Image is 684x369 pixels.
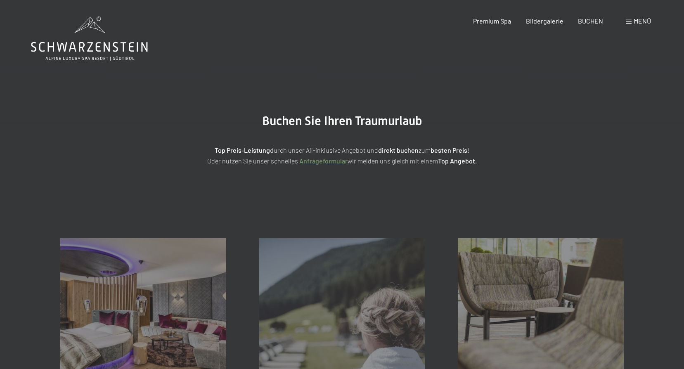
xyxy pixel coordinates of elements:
[431,146,467,154] strong: besten Preis
[215,146,270,154] strong: Top Preis-Leistung
[136,145,549,166] p: durch unser All-inklusive Angebot und zum ! Oder nutzen Sie unser schnelles wir melden uns gleich...
[578,17,603,25] a: BUCHEN
[634,17,651,25] span: Menü
[438,157,477,165] strong: Top Angebot.
[299,157,348,165] a: Anfrageformular
[473,17,511,25] a: Premium Spa
[526,17,563,25] a: Bildergalerie
[262,114,422,128] span: Buchen Sie Ihren Traumurlaub
[378,146,419,154] strong: direkt buchen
